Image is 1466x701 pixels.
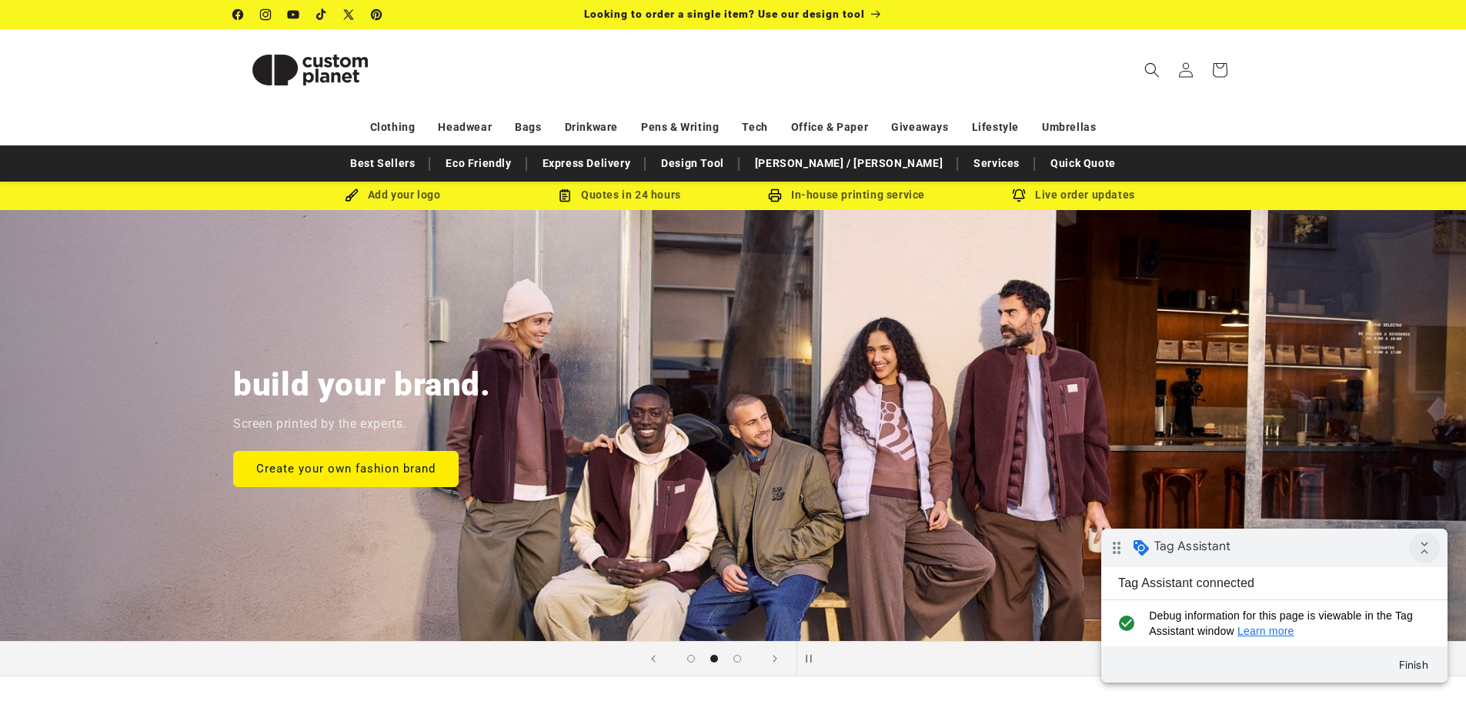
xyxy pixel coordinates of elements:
[136,96,193,108] a: Learn more
[370,114,416,141] a: Clothing
[636,642,670,676] button: Previous slide
[703,647,726,670] button: Load slide 2 of 3
[233,35,387,105] img: Custom Planet
[12,79,38,110] i: check_circle
[791,114,868,141] a: Office & Paper
[641,114,719,141] a: Pens & Writing
[960,185,1187,205] div: Live order updates
[515,114,541,141] a: Bags
[747,150,950,177] a: [PERSON_NAME] / [PERSON_NAME]
[506,185,733,205] div: Quotes in 24 hours
[653,150,732,177] a: Design Tool
[796,642,830,676] button: Pause slideshow
[758,642,792,676] button: Next slide
[565,114,618,141] a: Drinkware
[1042,114,1096,141] a: Umbrellas
[768,189,782,202] img: In-house printing
[733,185,960,205] div: In-house printing service
[285,122,340,150] button: Finish
[1012,189,1026,202] img: Order updates
[345,189,359,202] img: Brush Icon
[53,10,129,25] span: Tag Assistant
[535,150,639,177] a: Express Delivery
[233,413,406,436] p: Screen printed by the experts.
[233,364,491,406] h2: build your brand.
[680,647,703,670] button: Load slide 1 of 3
[227,29,392,110] a: Custom Planet
[558,189,572,202] img: Order Updates Icon
[233,450,459,486] a: Create your own fashion brand
[279,185,506,205] div: Add your logo
[438,114,492,141] a: Headwear
[1043,150,1124,177] a: Quick Quote
[726,647,749,670] button: Load slide 3 of 3
[966,150,1027,177] a: Services
[1135,53,1169,87] summary: Search
[972,114,1019,141] a: Lifestyle
[48,79,321,110] span: Debug information for this page is viewable in the Tag Assistant window
[438,150,519,177] a: Eco Friendly
[742,114,767,141] a: Tech
[584,8,865,20] span: Looking to order a single item? Use our design tool
[342,150,422,177] a: Best Sellers
[891,114,948,141] a: Giveaways
[308,4,339,35] i: Collapse debug badge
